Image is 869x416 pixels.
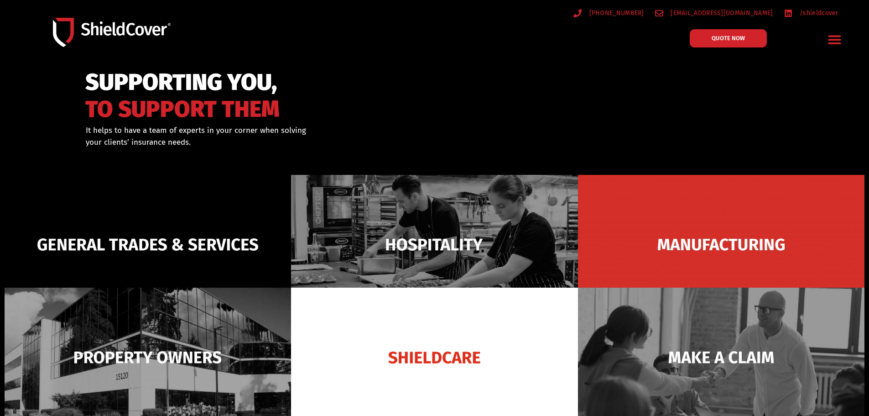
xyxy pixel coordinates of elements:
a: [EMAIL_ADDRESS][DOMAIN_NAME] [655,7,773,19]
a: QUOTE NOW [690,29,767,47]
span: [PHONE_NUMBER] [587,7,644,19]
div: It helps to have a team of experts in your corner when solving [86,125,481,148]
img: Shield-Cover-Underwriting-Australia-logo-full [53,18,171,47]
span: [EMAIL_ADDRESS][DOMAIN_NAME] [668,7,773,19]
span: QUOTE NOW [712,35,745,41]
a: [PHONE_NUMBER] [573,7,644,19]
a: /shieldcover [784,7,838,19]
div: Menu Toggle [824,29,846,50]
span: /shieldcover [797,7,838,19]
span: SUPPORTING YOU, [85,73,280,92]
p: your clients’ insurance needs. [86,137,481,148]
